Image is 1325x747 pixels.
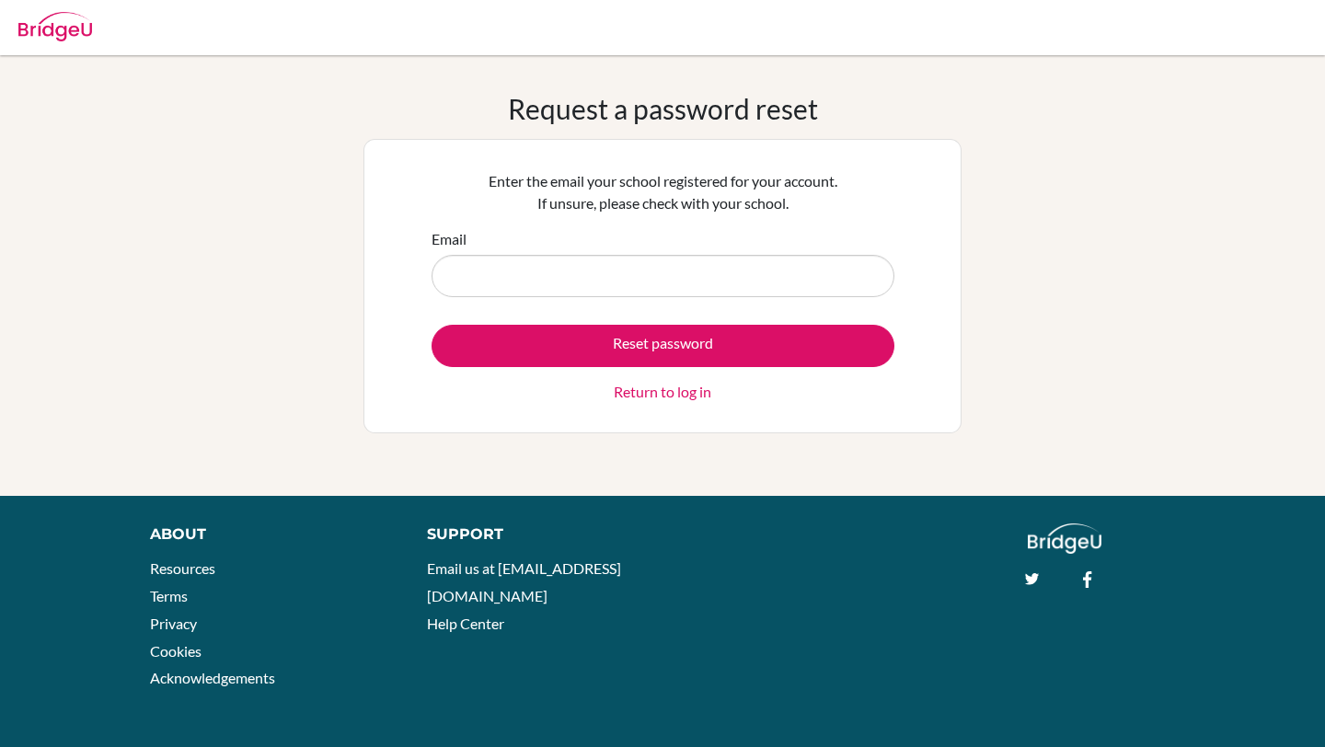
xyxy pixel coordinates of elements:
[150,642,202,660] a: Cookies
[427,523,644,546] div: Support
[427,615,504,632] a: Help Center
[432,170,894,214] p: Enter the email your school registered for your account. If unsure, please check with your school.
[508,92,818,125] h1: Request a password reset
[614,381,711,403] a: Return to log in
[427,559,621,604] a: Email us at [EMAIL_ADDRESS][DOMAIN_NAME]
[150,559,215,577] a: Resources
[150,587,188,604] a: Terms
[150,669,275,686] a: Acknowledgements
[18,12,92,41] img: Bridge-U
[432,228,467,250] label: Email
[432,325,894,367] button: Reset password
[150,523,386,546] div: About
[150,615,197,632] a: Privacy
[1028,523,1102,554] img: logo_white@2x-f4f0deed5e89b7ecb1c2cc34c3e3d731f90f0f143d5ea2071677605dd97b5244.png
